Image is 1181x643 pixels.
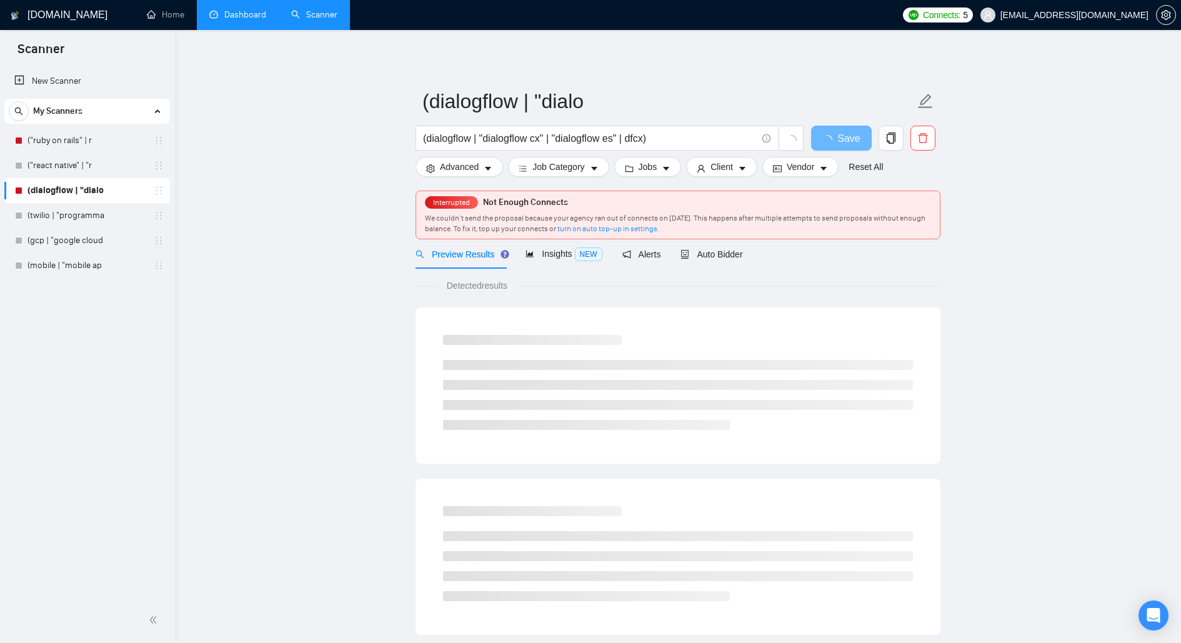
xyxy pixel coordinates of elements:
[963,8,968,22] span: 5
[557,224,659,233] a: turn on auto top-up in settings.
[483,197,568,207] span: Not Enough Connects
[438,279,516,292] span: Detected results
[7,40,74,66] span: Scanner
[917,93,934,109] span: edit
[209,9,266,20] a: dashboardDashboard
[27,128,146,153] a: ("ruby on rails" | r
[499,249,511,260] div: Tooltip anchor
[710,160,733,174] span: Client
[1157,10,1175,20] span: setting
[837,131,860,146] span: Save
[154,161,164,171] span: holder
[154,211,164,221] span: holder
[508,157,609,177] button: barsJob Categorycaret-down
[625,164,634,173] span: folder
[429,198,474,207] span: Interrupted
[154,136,164,146] span: holder
[738,164,747,173] span: caret-down
[879,126,904,151] button: copy
[910,126,935,151] button: delete
[27,153,146,178] a: ("react native" | "r
[416,157,503,177] button: settingAdvancedcaret-down
[762,134,770,142] span: info-circle
[762,157,839,177] button: idcardVendorcaret-down
[423,131,757,146] input: Search Freelance Jobs...
[697,164,705,173] span: user
[639,160,657,174] span: Jobs
[14,69,160,94] a: New Scanner
[622,249,661,259] span: Alerts
[1156,10,1176,20] a: setting
[519,164,527,173] span: bars
[984,11,992,19] span: user
[9,107,28,116] span: search
[614,157,682,177] button: folderJobscaret-down
[154,261,164,271] span: holder
[662,164,670,173] span: caret-down
[416,250,424,259] span: search
[147,9,184,20] a: homeHome
[149,614,161,626] span: double-left
[575,247,602,261] span: NEW
[879,132,903,144] span: copy
[426,164,435,173] span: setting
[526,249,602,259] span: Insights
[532,160,584,174] span: Job Category
[154,236,164,246] span: holder
[4,69,170,94] li: New Scanner
[416,249,506,259] span: Preview Results
[9,101,29,121] button: search
[680,249,742,259] span: Auto Bidder
[154,186,164,196] span: holder
[440,160,479,174] span: Advanced
[686,157,757,177] button: userClientcaret-down
[622,250,631,259] span: notification
[11,6,19,26] img: logo
[526,249,534,258] span: area-chart
[422,86,915,117] input: Scanner name...
[773,164,782,173] span: idcard
[4,99,170,278] li: My Scanners
[27,228,146,253] a: (gcp | "google cloud
[680,250,689,259] span: robot
[787,160,814,174] span: Vendor
[923,8,960,22] span: Connects:
[811,126,872,151] button: Save
[27,178,146,203] a: (dialogflow | "dialo
[911,132,935,144] span: delete
[822,135,837,145] span: loading
[484,164,492,173] span: caret-down
[27,253,146,278] a: (mobile | "mobile ap
[849,160,883,174] a: Reset All
[425,214,925,233] span: We couldn’t send the proposal because your agency ran out of connects on [DATE]. This happens aft...
[1156,5,1176,25] button: setting
[27,203,146,228] a: (twilio | "programma
[819,164,828,173] span: caret-down
[1139,601,1169,631] div: Open Intercom Messenger
[909,10,919,20] img: upwork-logo.png
[590,164,599,173] span: caret-down
[785,135,797,146] span: loading
[291,9,337,20] a: searchScanner
[33,99,82,124] span: My Scanners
